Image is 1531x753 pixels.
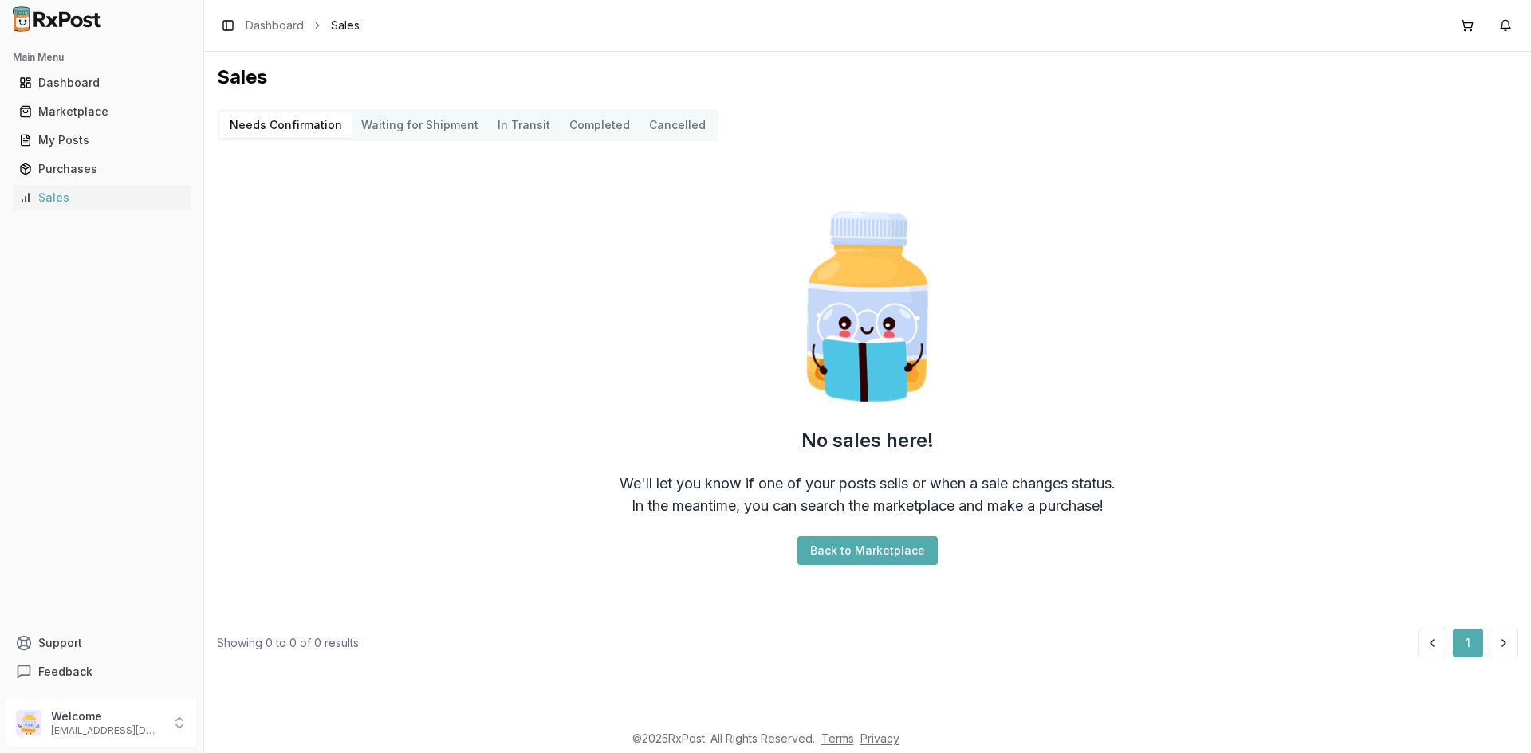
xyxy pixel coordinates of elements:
[632,495,1104,517] div: In the meantime, you can search the marketplace and make a purchase!
[13,51,191,64] h2: Main Menu
[38,664,92,680] span: Feedback
[13,97,191,126] a: Marketplace
[19,75,184,91] div: Dashboard
[620,473,1116,495] div: We'll let you know if one of your posts sells or when a sale changes status.
[6,185,197,210] button: Sales
[246,18,304,33] a: Dashboard
[331,18,360,33] span: Sales
[13,69,191,97] a: Dashboard
[6,127,197,153] button: My Posts
[640,112,715,138] button: Cancelled
[6,657,197,686] button: Feedback
[217,65,1518,90] h1: Sales
[19,161,184,177] div: Purchases
[6,156,197,182] button: Purchases
[220,112,352,138] button: Needs Confirmation
[821,731,854,745] a: Terms
[797,536,938,565] button: Back to Marketplace
[16,710,41,735] img: User avatar
[19,190,184,206] div: Sales
[860,731,899,745] a: Privacy
[51,708,162,724] p: Welcome
[19,104,184,120] div: Marketplace
[560,112,640,138] button: Completed
[6,6,108,32] img: RxPost Logo
[765,205,970,409] img: Smart Pill Bottle
[801,428,934,453] h2: No sales here!
[6,629,197,657] button: Support
[6,99,197,124] button: Marketplace
[6,70,197,96] button: Dashboard
[13,183,191,212] a: Sales
[19,132,184,148] div: My Posts
[352,112,488,138] button: Waiting for Shipment
[51,724,162,737] p: [EMAIL_ADDRESS][DOMAIN_NAME]
[1453,629,1483,657] button: 1
[13,126,191,155] a: My Posts
[488,112,560,138] button: In Transit
[13,155,191,183] a: Purchases
[217,635,359,651] div: Showing 0 to 0 of 0 results
[246,18,360,33] nav: breadcrumb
